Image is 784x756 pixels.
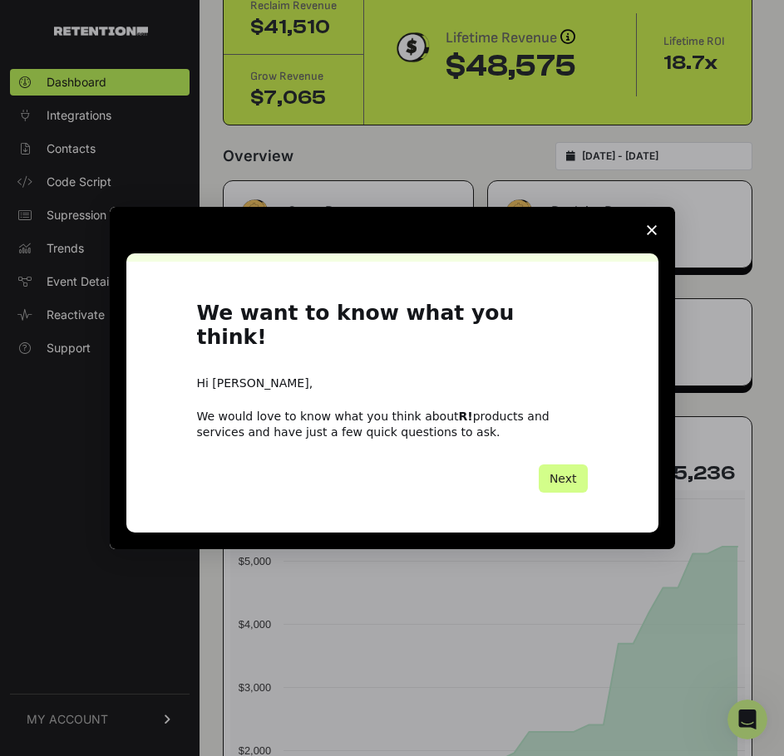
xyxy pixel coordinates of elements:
div: We would love to know what you think about products and services and have just a few quick questi... [197,409,588,439]
button: Next [539,464,588,493]
div: Hi [PERSON_NAME], [197,376,588,392]
h1: We want to know what you think! [197,302,588,359]
b: R! [459,410,473,423]
span: Close survey [629,207,675,253]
